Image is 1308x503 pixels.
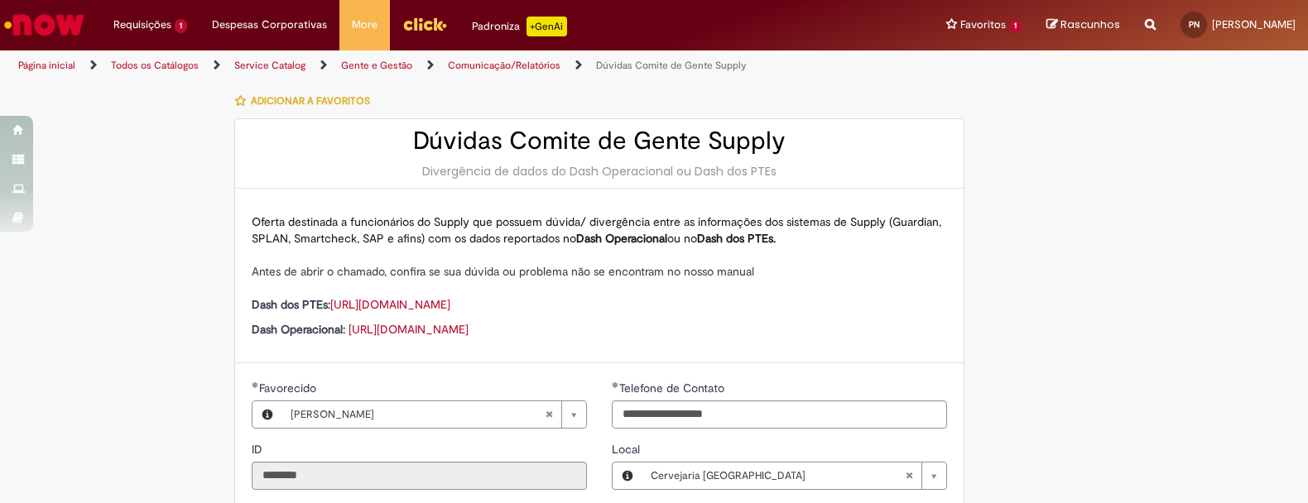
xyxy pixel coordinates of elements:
[18,59,75,72] a: Página inicial
[252,214,941,246] span: Oferta destinada a funcionários do Supply que possuem dúvida/ divergência entre as informações do...
[252,264,754,279] span: Antes de abrir o chamado, confira se sua dúvida ou problema não se encontram no nosso manual
[251,94,370,108] span: Adicionar a Favoritos
[1046,17,1120,33] a: Rascunhos
[341,59,412,72] a: Gente e Gestão
[212,17,327,33] span: Despesas Corporativas
[527,17,567,36] p: +GenAi
[113,17,171,33] span: Requisições
[448,59,560,72] a: Comunicação/Relatórios
[175,19,187,33] span: 1
[697,231,776,246] strong: Dash dos PTEs.
[2,8,87,41] img: ServiceNow
[252,297,330,312] strong: Dash dos PTEs:
[651,462,905,489] span: Cervejaria [GEOGRAPHIC_DATA]
[352,17,377,33] span: More
[330,297,450,312] a: [URL][DOMAIN_NAME]
[252,127,947,155] h2: Dúvidas Comite de Gente Supply
[1189,19,1200,30] span: PN
[612,400,947,429] input: Telefone de Contato
[402,12,447,36] img: click_logo_yellow_360x200.png
[536,401,561,428] abbr: Limpar campo Favorecido
[291,401,545,428] span: [PERSON_NAME]
[612,381,619,388] span: Obrigatório Preenchido
[1009,19,1022,33] span: 1
[612,442,643,457] span: Local
[252,441,266,457] label: Somente leitura - ID
[252,462,587,490] input: ID
[282,401,586,428] a: [PERSON_NAME]Limpar campo Favorecido
[613,462,642,489] button: Local, Visualizar este registro Cervejaria Rio de Janeiro
[596,59,747,72] a: Dúvidas Comite de Gente Supply
[252,442,266,457] span: Somente leitura - ID
[252,381,259,388] span: Obrigatório Preenchido
[619,381,728,395] span: Telefone de Contato
[472,17,567,36] div: Padroniza
[234,84,379,118] button: Adicionar a Favoritos
[349,322,469,337] a: [URL][DOMAIN_NAME]
[897,462,921,489] abbr: Limpar campo Local
[234,59,305,72] a: Service Catalog
[252,163,947,180] div: Divergência de dados do Dash Operacional ou Dash dos PTEs
[111,59,199,72] a: Todos os Catálogos
[259,381,320,395] span: Favorecido, Paulo Francisco Nascimento
[252,401,282,428] button: Favorecido, Visualizar este registro Paulo Francisco Nascimento
[960,17,1006,33] span: Favoritos
[1060,17,1120,32] span: Rascunhos
[12,50,859,81] ul: Trilhas de página
[252,322,345,337] strong: Dash Operacional:
[642,462,946,489] a: Cervejaria [GEOGRAPHIC_DATA]Limpar campo Local
[1212,17,1296,31] span: [PERSON_NAME]
[576,231,667,246] strong: Dash Operacional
